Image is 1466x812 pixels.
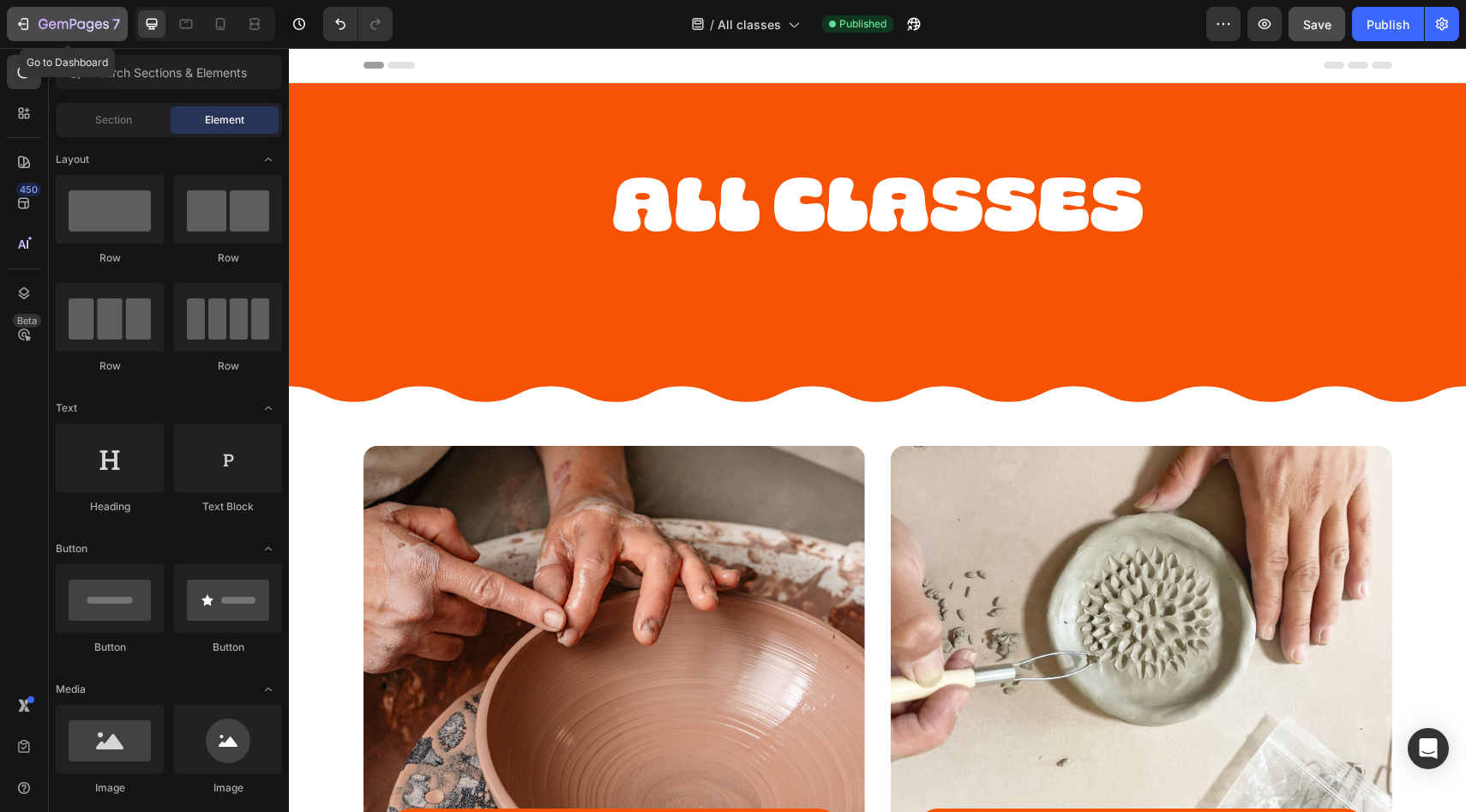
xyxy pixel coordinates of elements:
[323,7,393,41] div: Undo/Redo
[95,112,132,128] span: Section
[56,541,87,556] span: Button
[102,761,549,799] a: wheel throwing
[839,16,886,32] span: Published
[1367,15,1409,33] div: Publish
[255,535,282,562] span: Toggle open
[1303,17,1331,32] span: Save
[1408,728,1449,769] div: Open Intercom Messenger
[1289,7,1345,41] button: Save
[56,250,164,266] div: Row
[112,14,120,34] p: 7
[7,7,128,41] button: 7
[718,15,781,33] span: All classes
[56,499,164,514] div: Heading
[56,780,164,796] div: Image
[16,183,41,196] div: 450
[174,499,282,514] div: Text Block
[56,152,89,167] span: Layout
[710,15,714,33] span: /
[56,358,164,374] div: Row
[174,640,282,655] div: Button
[56,400,77,416] span: Text
[56,682,86,697] span: Media
[289,48,1466,812] iframe: To enrich screen reader interactions, please activate Accessibility in Grammarly extension settings
[174,250,282,266] div: Row
[255,146,282,173] span: Toggle open
[205,112,244,128] span: Element
[629,761,1076,799] a: hand building
[174,780,282,796] div: Image
[56,640,164,655] div: Button
[255,394,282,422] span: Toggle open
[56,55,282,89] input: Search Sections & Elements
[174,358,282,374] div: Row
[13,314,41,328] div: Beta
[255,676,282,703] span: Toggle open
[1352,7,1424,41] button: Publish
